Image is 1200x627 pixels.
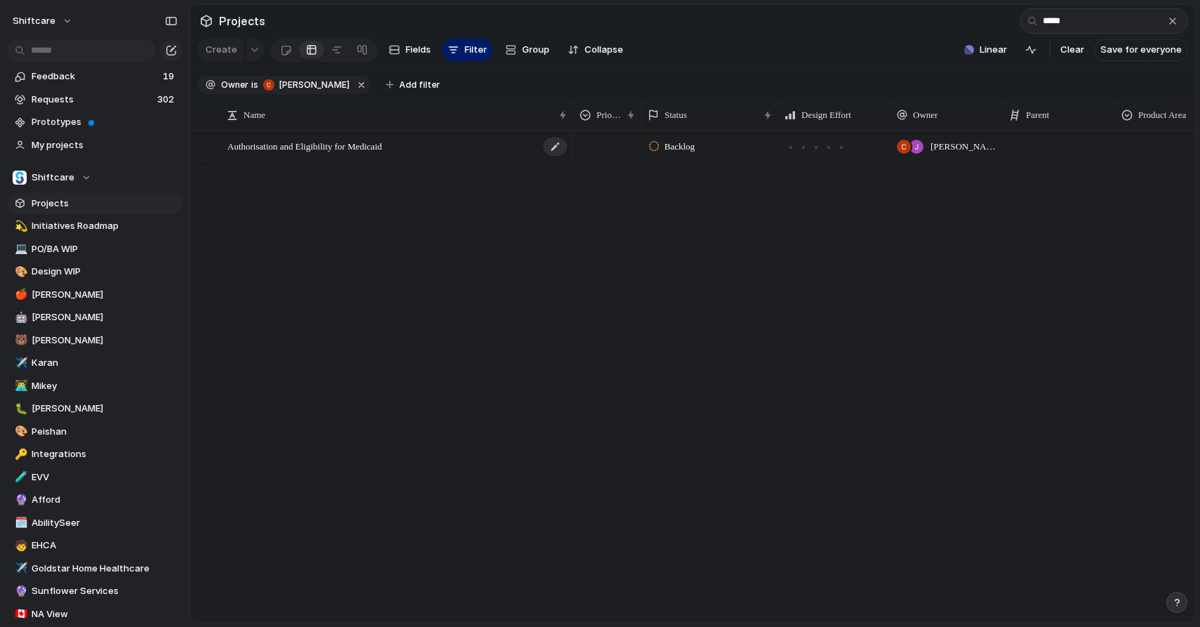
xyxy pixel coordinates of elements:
[32,493,178,507] span: Afford
[7,558,182,579] div: ✈️Goldstar Home Healthcare
[7,421,182,442] div: 🎨Peishan
[13,562,27,576] button: ✈️
[32,447,178,461] span: Integrations
[7,581,182,602] a: 🔮Sunflower Services
[7,376,182,397] a: 👨‍💻Mikey
[32,265,178,279] span: Design WIP
[913,108,938,122] span: Owner
[15,401,25,417] div: 🐛
[13,447,27,461] button: 🔑
[216,8,268,34] span: Projects
[32,138,178,152] span: My projects
[15,332,25,348] div: 🐻
[15,423,25,440] div: 🎨
[13,334,27,348] button: 🐻
[248,77,261,93] button: is
[7,513,182,534] div: 🗓️AbilitySeer
[13,402,27,416] button: 🐛
[7,489,182,510] a: 🔮Afford
[442,39,493,61] button: Filter
[1055,39,1090,61] button: Clear
[7,89,182,110] a: Requests302
[32,402,178,416] span: [PERSON_NAME]
[7,352,182,374] a: ✈️Karan
[13,470,27,484] button: 🧪
[15,218,25,235] div: 💫
[7,444,182,465] a: 🔑Integrations
[7,135,182,156] a: My projects
[32,334,178,348] span: [PERSON_NAME]
[7,330,182,351] a: 🐻[PERSON_NAME]
[32,356,178,370] span: Karan
[15,583,25,600] div: 🔮
[32,93,153,107] span: Requests
[244,108,265,122] span: Name
[32,115,178,129] span: Prototypes
[1094,39,1188,61] button: Save for everyone
[15,447,25,463] div: 🔑
[32,470,178,484] span: EVV
[32,539,178,553] span: EHCA
[15,286,25,303] div: 🍎
[7,604,182,625] a: 🇨🇦NA View
[15,469,25,485] div: 🧪
[1100,43,1182,57] span: Save for everyone
[221,79,248,91] span: Owner
[13,356,27,370] button: ✈️
[32,584,178,598] span: Sunflower Services
[562,39,629,61] button: Collapse
[157,93,177,107] span: 302
[7,467,182,488] a: 🧪EVV
[378,75,448,95] button: Add filter
[32,516,178,530] span: AbilitySeer
[15,515,25,531] div: 🗓️
[260,77,352,93] button: [PERSON_NAME]
[465,43,487,57] span: Filter
[7,261,182,282] a: 🎨Design WIP
[13,265,27,279] button: 🎨
[7,216,182,237] a: 💫Initiatives Roadmap
[801,108,851,122] span: Design Effort
[13,219,27,233] button: 💫
[13,539,27,553] button: 🧒
[251,79,258,91] span: is
[13,14,55,28] span: shiftcare
[163,70,177,84] span: 19
[13,425,27,439] button: 🎨
[6,10,80,32] button: shiftcare
[7,112,182,133] a: Prototypes
[406,43,431,57] span: Fields
[32,288,178,302] span: [PERSON_NAME]
[13,379,27,393] button: 👨‍💻
[32,379,178,393] span: Mikey
[980,43,1007,57] span: Linear
[7,307,182,328] a: 🤖[PERSON_NAME]
[498,39,556,61] button: Group
[931,140,996,154] span: [PERSON_NAME] , [PERSON_NAME]
[13,516,27,530] button: 🗓️
[7,398,182,419] div: 🐛[PERSON_NAME]
[959,39,1013,60] button: Linear
[32,219,178,233] span: Initiatives Roadmap
[7,284,182,305] a: 🍎[PERSON_NAME]
[15,560,25,576] div: ✈️
[15,492,25,508] div: 🔮
[7,193,182,214] a: Projects
[15,355,25,371] div: ✈️
[32,310,178,324] span: [PERSON_NAME]
[13,242,27,256] button: 💻
[7,535,182,556] a: 🧒EHCA
[1138,108,1186,122] span: Product Area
